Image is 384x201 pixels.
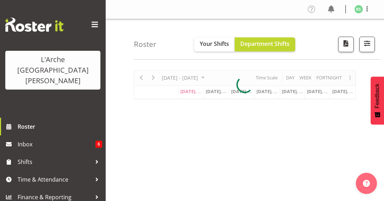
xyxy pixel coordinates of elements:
[5,18,63,32] img: Rosterit website logo
[235,37,295,51] button: Department Shifts
[95,141,102,148] span: 6
[194,37,235,51] button: Your Shifts
[363,180,370,187] img: help-xxl-2.png
[134,40,156,48] h4: Roster
[18,139,95,150] span: Inbox
[18,174,92,185] span: Time & Attendance
[354,5,363,13] img: rosin-smith3381.jpg
[374,84,380,108] span: Feedback
[12,54,93,86] div: L'Arche [GEOGRAPHIC_DATA][PERSON_NAME]
[240,40,290,48] span: Department Shifts
[200,40,229,48] span: Your Shifts
[359,37,375,52] button: Filter Shifts
[338,37,354,52] button: Download a PDF of the roster according to the set date range.
[18,157,92,167] span: Shifts
[371,77,384,124] button: Feedback - Show survey
[18,121,102,132] span: Roster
